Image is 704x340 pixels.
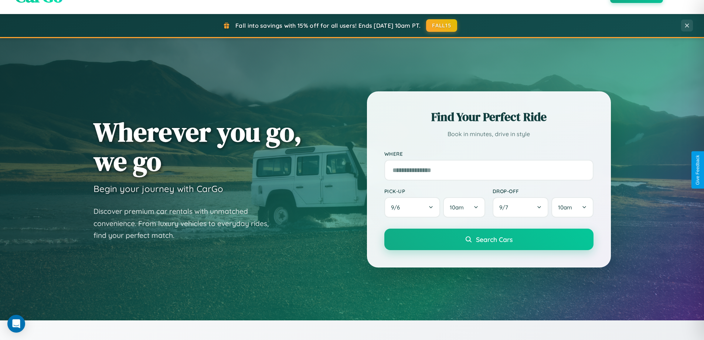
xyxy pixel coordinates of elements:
span: 9 / 6 [391,204,404,211]
h2: Find Your Perfect Ride [384,109,594,125]
span: 10am [450,204,464,211]
div: Give Feedback [695,155,700,185]
label: Drop-off [493,188,594,194]
p: Discover premium car rentals with unmatched convenience. From luxury vehicles to everyday rides, ... [93,205,278,242]
span: 10am [558,204,572,211]
button: 9/6 [384,197,441,218]
p: Book in minutes, drive in style [384,129,594,139]
span: 9 / 7 [499,204,512,211]
label: Pick-up [384,188,485,194]
div: Open Intercom Messenger [7,315,25,333]
span: Fall into savings with 15% off for all users! Ends [DATE] 10am PT. [235,22,421,29]
h1: Wherever you go, we go [93,117,302,176]
span: Search Cars [476,235,513,243]
label: Where [384,151,594,157]
h3: Begin your journey with CarGo [93,183,223,194]
button: 10am [551,197,593,218]
button: 10am [443,197,485,218]
button: Search Cars [384,229,594,250]
button: 9/7 [493,197,549,218]
button: FALL15 [426,19,457,32]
